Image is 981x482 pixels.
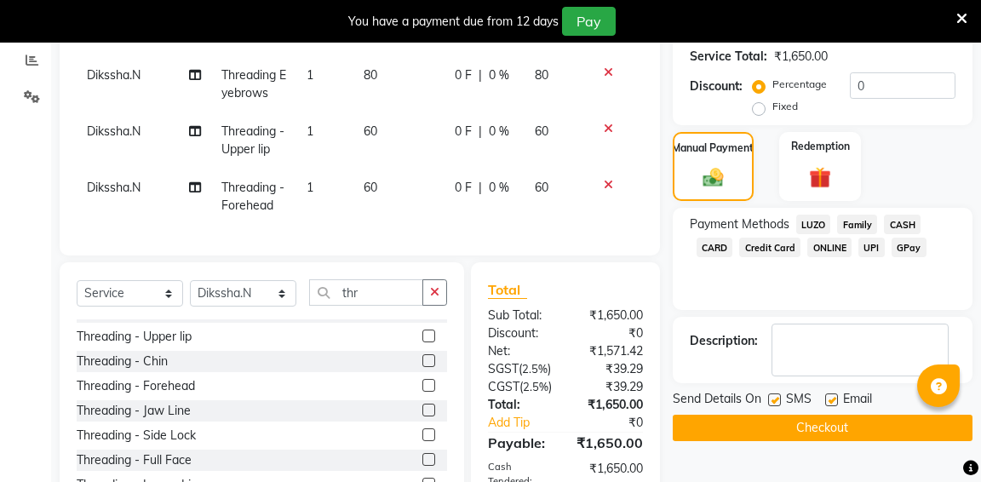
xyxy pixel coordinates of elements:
span: 1 [307,180,313,195]
div: Service Total: [690,48,767,66]
span: UPI [858,238,885,257]
span: 0 % [489,123,509,141]
span: Dikssha.N [87,67,141,83]
span: 60 [535,123,548,139]
div: ( ) [475,360,565,378]
div: ( ) [475,378,565,396]
button: Pay [562,7,616,36]
div: Discount: [475,324,565,342]
span: | [479,66,482,84]
div: ₹1,571.42 [565,342,656,360]
div: Threading - Jaw Line [77,402,191,420]
div: Sub Total: [475,307,565,324]
span: 0 % [489,66,509,84]
img: _cash.svg [697,166,730,189]
span: | [479,123,482,141]
span: Send Details On [673,390,761,411]
div: ₹0 [565,324,656,342]
span: Family [837,215,877,234]
div: ₹1,650.00 [565,396,656,414]
span: 60 [364,180,377,195]
div: Threading - Side Lock [77,427,196,445]
span: 0 % [489,179,509,197]
div: Total: [475,396,565,414]
span: 1 [307,123,313,139]
a: Add Tip [475,414,581,432]
span: 0 F [455,179,472,197]
label: Manual Payment [672,141,754,156]
img: _gift.svg [802,164,838,192]
span: GPay [892,238,926,257]
span: 60 [364,123,377,139]
div: ₹39.29 [565,360,656,378]
span: SMS [786,390,812,411]
div: ₹39.29 [565,378,656,396]
span: Threading - Forehead [221,180,284,213]
span: ONLINE [807,238,852,257]
div: ₹1,650.00 [565,307,656,324]
div: Threading - Full Face [77,451,192,469]
span: Email [843,390,872,411]
div: Net: [475,342,565,360]
div: Threading - Chin [77,353,168,370]
span: Dikssha.N [87,180,141,195]
div: Threading - Forehead [77,377,195,395]
span: 2.5% [523,380,548,393]
label: Fixed [772,99,798,114]
span: 80 [535,67,548,83]
span: 1 [307,67,313,83]
span: SGST [488,361,519,376]
span: Dikssha.N [87,123,141,139]
span: LUZO [796,215,831,234]
div: Description: [690,332,758,350]
input: Search or Scan [309,279,423,306]
div: ₹0 [580,414,655,432]
div: Threading - Upper lip [77,328,192,346]
span: Total [488,281,527,299]
span: CGST [488,379,519,394]
div: ₹1,650.00 [774,48,828,66]
span: | [479,179,482,197]
span: CASH [884,215,921,234]
span: 2.5% [522,362,548,376]
span: CARD [697,238,733,257]
label: Redemption [791,139,850,154]
span: 0 F [455,123,472,141]
span: Payment Methods [690,215,789,233]
label: Percentage [772,77,827,92]
span: 60 [535,180,548,195]
span: Credit Card [739,238,800,257]
span: 0 F [455,66,472,84]
button: Checkout [673,415,972,441]
div: Payable: [475,433,564,453]
span: Threading - Upper lip [221,123,284,157]
span: Threading Eyebrows [221,67,286,100]
div: Discount: [690,77,743,95]
div: You have a payment due from 12 days [348,13,559,31]
span: 80 [364,67,377,83]
div: ₹1,650.00 [564,433,656,453]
